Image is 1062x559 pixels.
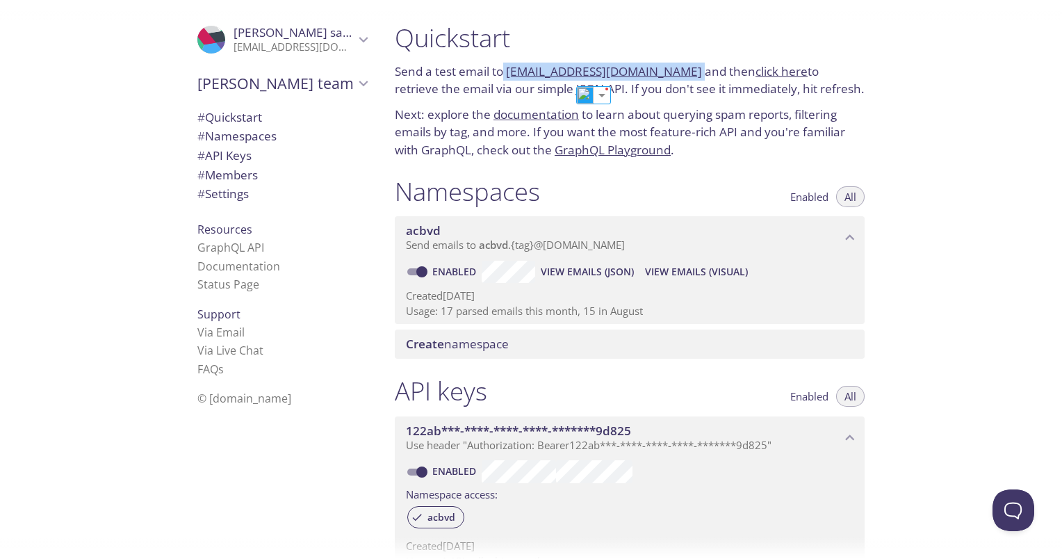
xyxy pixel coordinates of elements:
a: [EMAIL_ADDRESS][DOMAIN_NAME] [506,63,702,79]
a: Enabled [430,464,482,478]
span: Resources [197,222,252,237]
a: documentation [493,106,579,122]
span: Create [406,336,444,352]
span: Quickstart [197,109,262,125]
iframe: Help Scout Beacon - Open [992,489,1034,531]
span: [PERSON_NAME] team [197,74,354,93]
div: Team Settings [186,184,378,204]
div: Nguyen's team [186,65,378,102]
button: View Emails (JSON) [535,261,639,283]
span: Send emails to . {tag} @[DOMAIN_NAME] [406,238,625,252]
span: View Emails (JSON) [541,264,634,280]
span: Settings [197,186,249,202]
span: # [197,186,205,202]
a: GraphQL Playground [555,142,671,158]
span: s [218,362,224,377]
div: Create namespace [395,330,865,359]
button: Enabled [782,386,837,407]
div: Members [186,165,378,185]
span: acbvd [406,222,441,238]
p: [EMAIL_ADDRESS][DOMAIN_NAME] [234,40,354,54]
p: Created [DATE] [406,289,853,303]
span: # [197,109,205,125]
div: Nguyen sang [186,17,378,63]
button: All [836,386,865,407]
a: Documentation [197,259,280,274]
p: Send a test email to and then to retrieve the email via our simple JSON API. If you don't see it ... [395,63,865,98]
span: Members [197,167,258,183]
span: # [197,167,205,183]
a: Status Page [197,277,259,292]
button: View Emails (Visual) [639,261,753,283]
div: API Keys [186,146,378,165]
div: Namespaces [186,127,378,146]
a: click here [755,63,808,79]
div: acbvd namespace [395,216,865,259]
div: acbvd [407,506,464,528]
h1: API keys [395,375,487,407]
a: FAQ [197,362,224,377]
span: # [197,147,205,163]
span: # [197,128,205,144]
span: Support [197,307,240,322]
span: acbvd [419,511,464,524]
h1: Namespaces [395,176,540,207]
button: All [836,186,865,207]
p: Next: explore the to learn about querying spam reports, filtering emails by tag, and more. If you... [395,106,865,159]
button: Enabled [782,186,837,207]
span: Namespaces [197,128,277,144]
a: Via Live Chat [197,343,263,358]
span: API Keys [197,147,252,163]
label: Namespace access: [406,483,498,503]
h1: Quickstart [395,22,865,54]
span: © [DOMAIN_NAME] [197,391,291,406]
span: namespace [406,336,509,352]
span: View Emails (Visual) [645,264,748,280]
p: Usage: 17 parsed emails this month, 15 in August [406,304,853,318]
span: acbvd [479,238,508,252]
span: [PERSON_NAME] sang [234,24,357,40]
a: Enabled [430,265,482,278]
div: Quickstart [186,108,378,127]
a: Via Email [197,325,245,340]
a: GraphQL API [197,240,264,255]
